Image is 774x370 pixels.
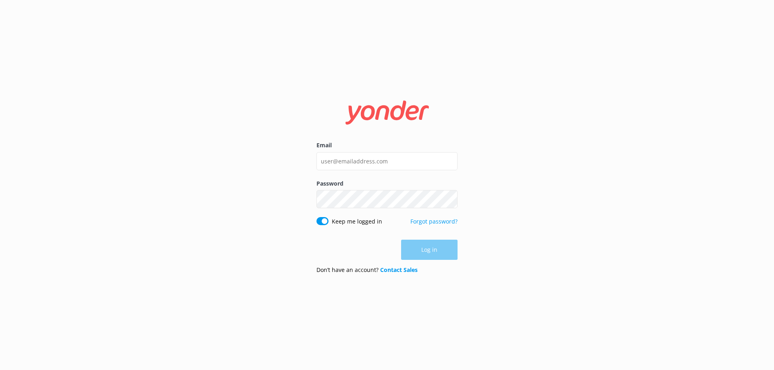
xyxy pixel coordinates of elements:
label: Keep me logged in [332,217,382,226]
a: Contact Sales [380,266,418,274]
input: user@emailaddress.com [316,152,458,170]
button: Show password [441,191,458,207]
p: Don’t have an account? [316,265,418,274]
a: Forgot password? [410,217,458,225]
label: Email [316,141,458,150]
label: Password [316,179,458,188]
